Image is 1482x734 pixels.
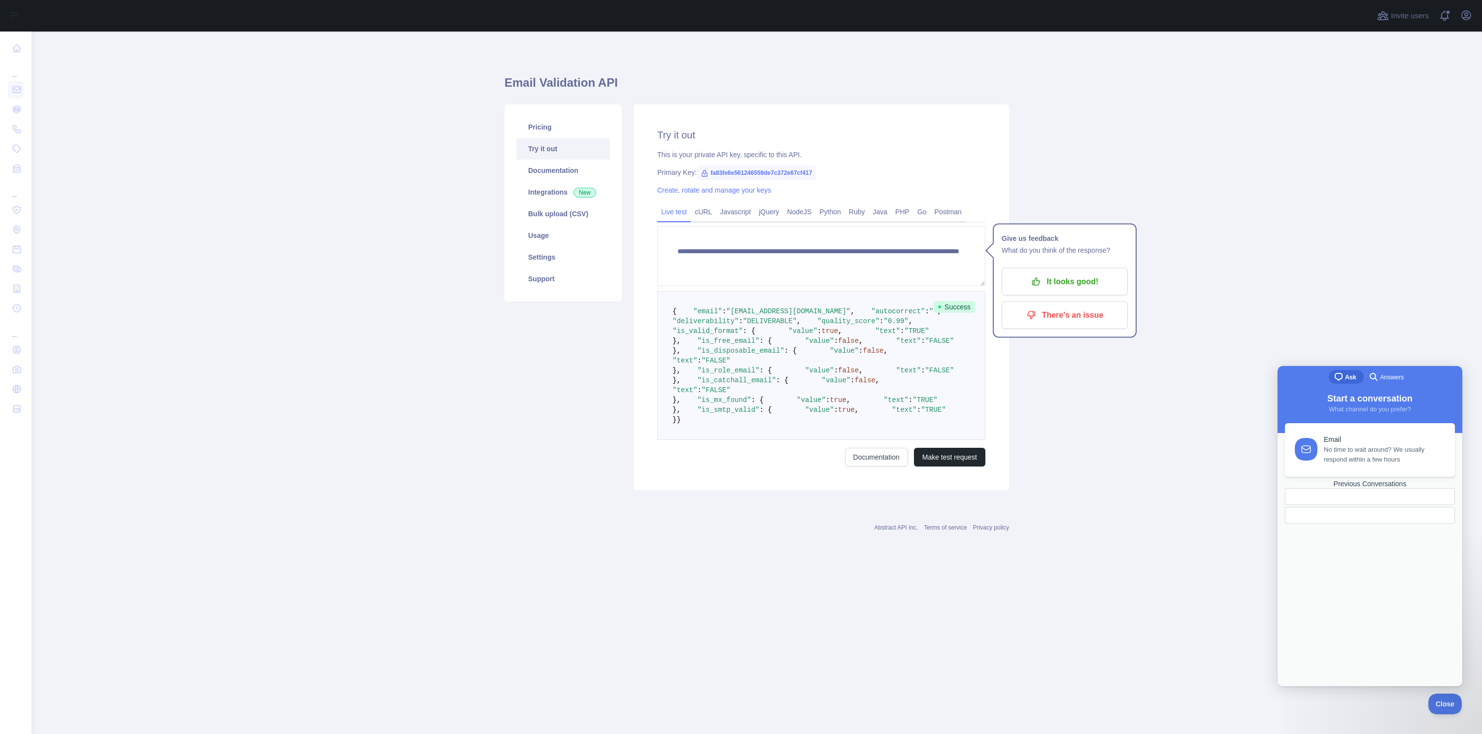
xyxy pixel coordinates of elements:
[673,386,697,394] span: "text"
[805,367,834,374] span: "value"
[838,337,859,345] span: false
[697,396,751,404] span: "is_mx_found"
[755,204,783,220] a: jQuery
[1278,366,1462,686] iframe: Help Scout Beacon - Live Chat, Contact Form, and Knowledge Base
[931,204,966,220] a: Postman
[673,406,681,414] span: },
[516,268,610,290] a: Support
[673,307,676,315] span: {
[863,347,884,355] span: false
[743,327,755,335] span: : {
[1002,244,1128,256] p: What do you think of the response?
[925,337,954,345] span: "FALSE"
[859,337,863,345] span: ,
[722,307,726,315] span: :
[697,166,816,180] span: fa83fe6e561246559de7c372e67cf417
[871,307,925,315] span: "autocorrect"
[921,367,925,374] span: :
[1391,10,1429,22] span: Invite users
[805,406,834,414] span: "value"
[697,337,759,345] span: "is_free_email"
[855,406,859,414] span: ,
[891,204,913,220] a: PHP
[900,327,904,335] span: :
[726,307,850,315] span: "[EMAIL_ADDRESS][DOMAIN_NAME]"
[783,204,815,220] a: NodeJS
[759,406,772,414] span: : {
[892,406,916,414] span: "text"
[805,337,834,345] span: "value"
[850,307,854,315] span: ,
[516,138,610,160] a: Try it out
[516,225,610,246] a: Usage
[573,188,596,198] span: New
[845,448,908,467] a: Documentation
[784,347,797,355] span: : {
[905,327,929,335] span: "TRUE"
[697,357,701,365] span: :
[884,347,888,355] span: ,
[821,327,838,335] span: true
[850,376,854,384] span: :
[896,337,921,345] span: "text"
[934,301,976,313] span: Success
[830,396,846,404] span: true
[516,181,610,203] a: Integrations New
[834,406,838,414] span: :
[673,376,681,384] span: },
[697,367,759,374] span: "is_role_email"
[788,327,817,335] span: "value"
[673,357,697,365] span: "text"
[697,406,759,414] span: "is_smtp_valid"
[914,448,985,467] button: Make test request
[697,347,784,355] span: "is_disposable_email"
[693,307,722,315] span: "email"
[921,337,925,345] span: :
[879,317,883,325] span: :
[929,307,938,315] span: ""
[673,337,681,345] span: },
[845,204,869,220] a: Ruby
[676,416,680,424] span: }
[875,524,918,531] a: Abstract API Inc.
[925,307,929,315] span: :
[673,367,681,374] span: },
[691,204,716,220] a: cURL
[776,376,788,384] span: : {
[817,327,821,335] span: :
[1375,8,1431,24] button: Invite users
[834,367,838,374] span: :
[673,416,676,424] span: }
[8,319,24,339] div: ...
[505,75,1009,99] h1: Email Validation API
[516,160,610,181] a: Documentation
[657,186,771,194] a: Create, rotate and manage your keys
[838,367,859,374] span: false
[838,406,855,414] span: true
[909,317,912,325] span: ,
[702,357,731,365] span: "FALSE"
[657,150,985,160] div: This is your private API key, specific to this API.
[657,128,985,142] h2: Try it out
[697,386,701,394] span: :
[673,327,743,335] span: "is_valid_format"
[913,204,931,220] a: Go
[826,396,830,404] span: :
[716,204,755,220] a: Javascript
[8,59,24,79] div: ...
[838,327,842,335] span: ,
[834,337,838,345] span: :
[912,396,937,404] span: "TRUE"
[697,376,776,384] span: "is_catchall_email"
[822,376,851,384] span: "value"
[797,317,801,325] span: ,
[859,347,863,355] span: :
